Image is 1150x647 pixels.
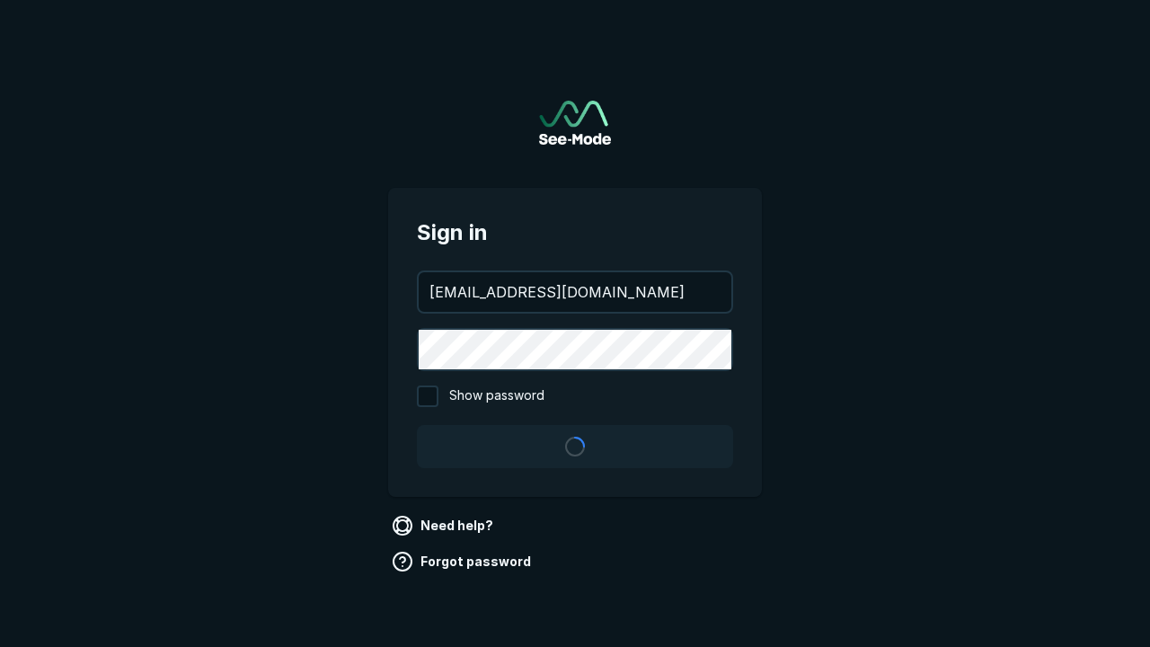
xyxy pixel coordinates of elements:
a: Forgot password [388,547,538,576]
input: your@email.com [419,272,731,312]
a: Go to sign in [539,101,611,145]
a: Need help? [388,511,500,540]
span: Sign in [417,217,733,249]
img: See-Mode Logo [539,101,611,145]
span: Show password [449,386,544,407]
